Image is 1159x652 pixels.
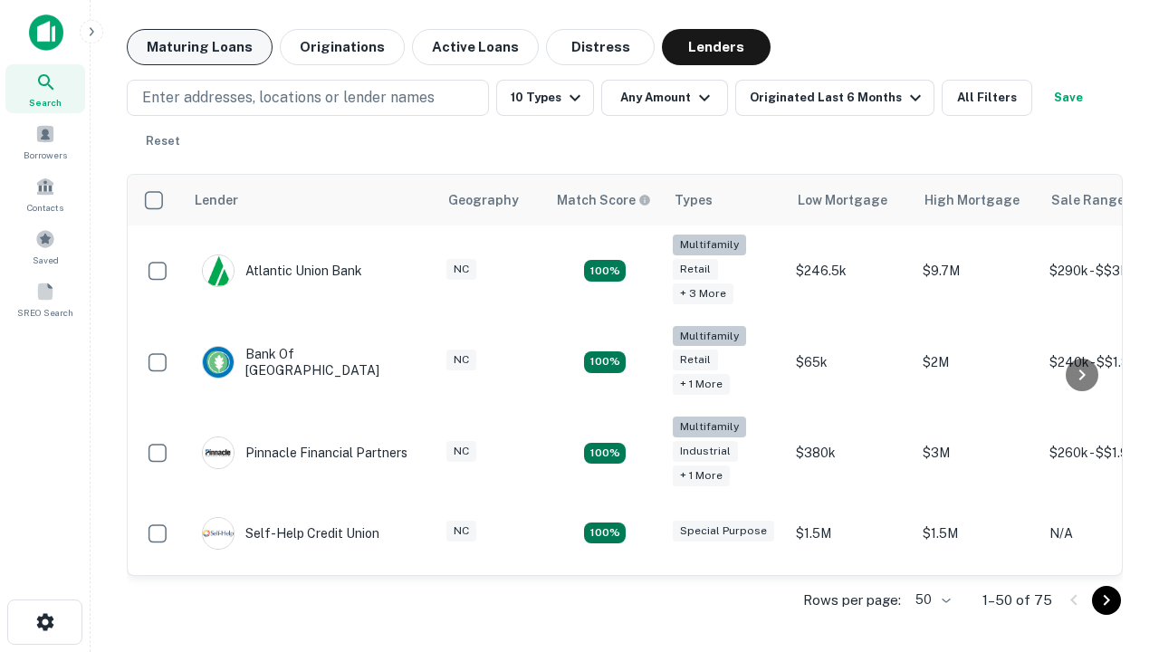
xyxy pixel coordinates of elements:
button: Active Loans [412,29,539,65]
span: SREO Search [17,305,73,320]
div: + 1 more [673,465,730,486]
th: Types [664,175,787,225]
div: NC [446,350,476,370]
img: picture [203,255,234,286]
span: Saved [33,253,59,267]
a: Contacts [5,169,85,218]
th: Geography [437,175,546,225]
button: Enter addresses, locations or lender names [127,80,489,116]
td: $246.5k [787,225,914,317]
th: Low Mortgage [787,175,914,225]
div: Multifamily [673,235,746,255]
button: Reset [134,123,192,159]
span: Search [29,95,62,110]
img: capitalize-icon.png [29,14,63,51]
button: Originated Last 6 Months [735,80,934,116]
button: Maturing Loans [127,29,273,65]
div: NC [446,441,476,462]
div: NC [446,521,476,542]
img: picture [203,437,234,468]
div: Special Purpose [673,521,774,542]
button: All Filters [942,80,1032,116]
a: Saved [5,222,85,271]
button: Lenders [662,29,771,65]
div: Matching Properties: 11, hasApolloMatch: undefined [584,523,626,544]
td: $3M [914,407,1040,499]
button: Any Amount [601,80,728,116]
div: Multifamily [673,326,746,347]
td: $9.7M [914,225,1040,317]
div: Geography [448,189,519,211]
div: + 1 more [673,374,730,395]
img: picture [203,518,234,549]
div: Retail [673,259,718,280]
div: + 3 more [673,283,733,304]
td: $1.5M [787,499,914,568]
div: Pinnacle Financial Partners [202,436,407,469]
th: High Mortgage [914,175,1040,225]
div: Self-help Credit Union [202,517,379,550]
div: Bank Of [GEOGRAPHIC_DATA] [202,346,419,379]
div: 50 [908,587,953,613]
div: Matching Properties: 17, hasApolloMatch: undefined [584,351,626,373]
button: Go to next page [1092,586,1121,615]
td: $65k [787,317,914,408]
td: $1.5M [914,499,1040,568]
span: Contacts [27,200,63,215]
div: Matching Properties: 10, hasApolloMatch: undefined [584,260,626,282]
a: Borrowers [5,117,85,166]
td: $380k [787,407,914,499]
div: NC [446,259,476,280]
p: 1–50 of 75 [982,590,1052,611]
h6: Match Score [557,190,647,210]
div: Multifamily [673,417,746,437]
div: Types [675,189,713,211]
div: Matching Properties: 13, hasApolloMatch: undefined [584,443,626,465]
iframe: Chat Widget [1068,507,1159,594]
div: Industrial [673,441,738,462]
button: Save your search to get updates of matches that match your search criteria. [1039,80,1097,116]
button: Distress [546,29,655,65]
div: Originated Last 6 Months [750,87,926,109]
button: Originations [280,29,405,65]
div: Sale Range [1051,189,1125,211]
button: 10 Types [496,80,594,116]
div: Atlantic Union Bank [202,254,362,287]
div: Capitalize uses an advanced AI algorithm to match your search with the best lender. The match sco... [557,190,651,210]
p: Rows per page: [803,590,901,611]
td: $2M [914,317,1040,408]
div: Low Mortgage [798,189,887,211]
div: Lender [195,189,238,211]
div: Retail [673,350,718,370]
th: Capitalize uses an advanced AI algorithm to match your search with the best lender. The match sco... [546,175,664,225]
a: SREO Search [5,274,85,323]
div: High Mortgage [924,189,1020,211]
a: Search [5,64,85,113]
span: Borrowers [24,148,67,162]
img: picture [203,347,234,378]
p: Enter addresses, locations or lender names [142,87,435,109]
th: Lender [184,175,437,225]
